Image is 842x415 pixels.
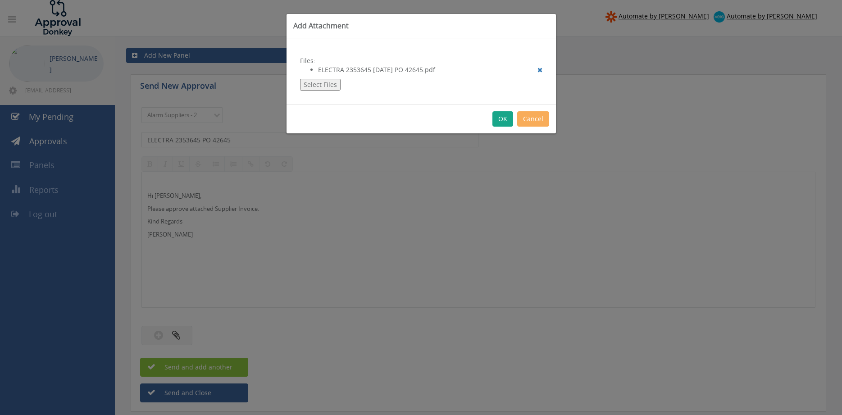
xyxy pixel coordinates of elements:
button: OK [492,111,513,127]
h3: Add Attachment [293,21,549,31]
button: Select Files [300,79,341,91]
li: ELECTRA 2353645 [DATE] PO 42645.pdf [318,65,542,74]
div: Files: [287,38,556,104]
button: Cancel [517,111,549,127]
